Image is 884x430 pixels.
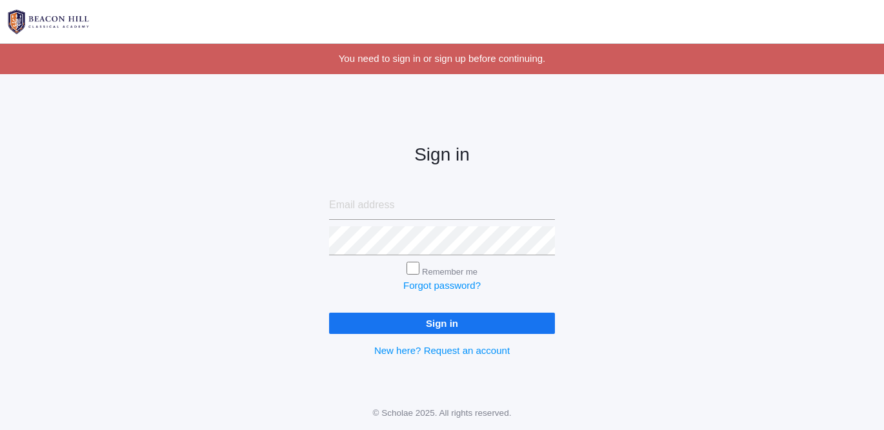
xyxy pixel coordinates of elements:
[329,313,555,334] input: Sign in
[329,191,555,220] input: Email address
[422,267,477,277] label: Remember me
[374,345,510,356] a: New here? Request an account
[329,145,555,165] h2: Sign in
[403,280,481,291] a: Forgot password?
